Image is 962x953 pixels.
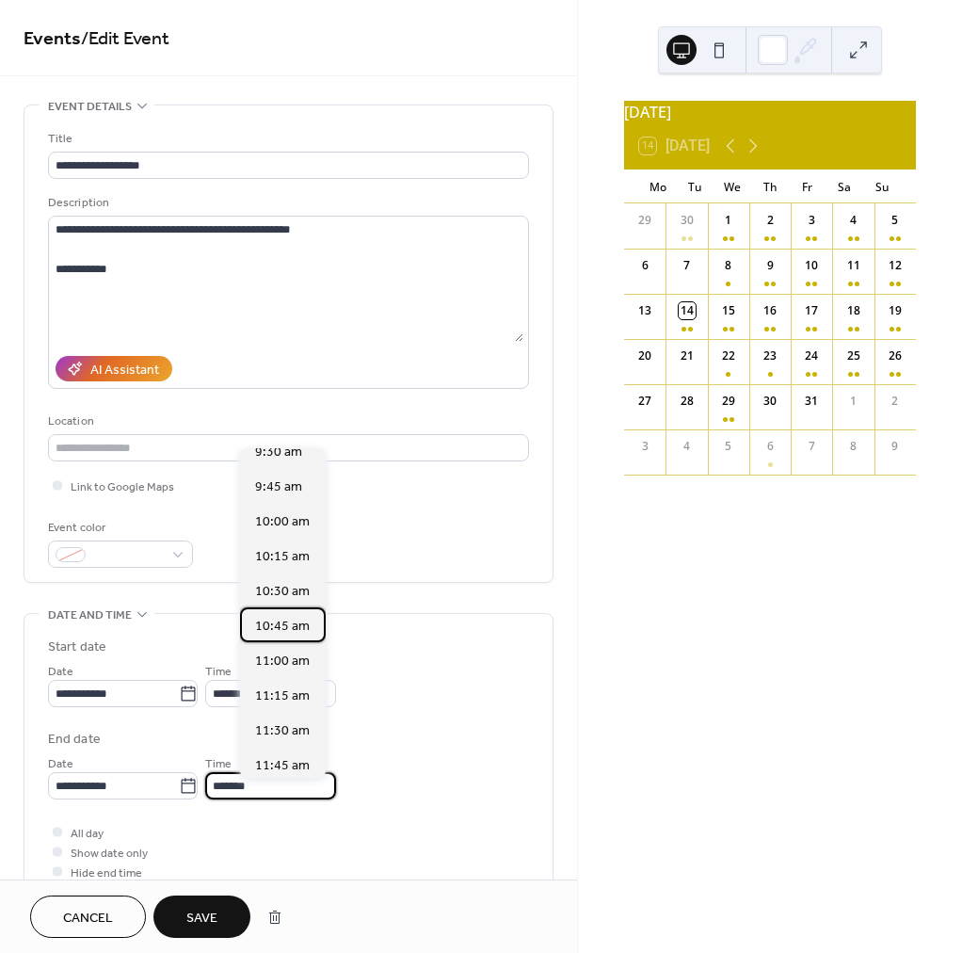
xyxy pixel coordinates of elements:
div: AI Assistant [90,361,159,380]
div: 23 [762,347,778,364]
div: 6 [636,257,653,274]
span: 11:45 am [255,756,310,776]
div: 5 [720,438,737,455]
div: 18 [845,302,862,319]
div: 3 [636,438,653,455]
span: 10:45 am [255,617,310,637]
div: Event color [48,518,189,538]
span: Hide end time [71,864,142,883]
div: Title [48,129,525,149]
div: 9 [887,438,904,455]
div: 2 [762,212,778,229]
span: 11:30 am [255,721,310,741]
div: 13 [636,302,653,319]
span: Date [48,662,73,682]
div: 12 [887,257,904,274]
span: 11:15 am [255,686,310,706]
span: Cancel [63,909,113,929]
span: Time [205,662,232,682]
div: Tu [677,170,714,203]
div: Location [48,412,525,431]
div: We [714,170,752,203]
div: 9 [762,257,778,274]
span: 10:15 am [255,547,310,567]
button: Cancel [30,896,146,938]
div: Th [751,170,789,203]
div: 6 [762,438,778,455]
span: Save [186,909,217,929]
div: 2 [887,393,904,410]
div: 8 [845,438,862,455]
span: 11:00 am [255,652,310,671]
div: 17 [803,302,820,319]
span: 9:45 am [255,477,302,497]
a: Events [24,21,81,57]
div: 20 [636,347,653,364]
div: 11 [845,257,862,274]
div: 14 [679,302,696,319]
span: All day [71,824,104,844]
div: Fr [789,170,826,203]
div: 1 [720,212,737,229]
span: Link to Google Maps [71,477,174,497]
div: 4 [845,212,862,229]
div: 25 [845,347,862,364]
div: Mo [639,170,677,203]
div: Su [863,170,901,203]
span: 10:00 am [255,512,310,532]
span: Date and time [48,606,132,625]
div: 8 [720,257,737,274]
span: 9:30 am [255,443,302,462]
span: Date [48,754,73,774]
div: 19 [887,302,904,319]
div: 5 [887,212,904,229]
div: 30 [679,212,696,229]
div: 16 [762,302,778,319]
button: AI Assistant [56,356,172,381]
span: Show date only [71,844,148,864]
div: 28 [679,393,696,410]
div: 26 [887,347,904,364]
div: 3 [803,212,820,229]
div: 1 [845,393,862,410]
div: Description [48,193,525,213]
div: 4 [679,438,696,455]
span: / Edit Event [81,21,169,57]
div: 30 [762,393,778,410]
div: 29 [636,212,653,229]
div: [DATE] [624,101,916,123]
div: 7 [803,438,820,455]
div: 31 [803,393,820,410]
div: End date [48,730,101,750]
span: Time [205,754,232,774]
button: Save [153,896,250,938]
div: Sa [826,170,864,203]
div: 21 [679,347,696,364]
div: 24 [803,347,820,364]
div: 27 [636,393,653,410]
div: 29 [720,393,737,410]
div: 7 [679,257,696,274]
div: 10 [803,257,820,274]
span: 10:30 am [255,582,310,602]
div: 15 [720,302,737,319]
span: Event details [48,97,132,117]
div: Start date [48,638,106,657]
div: 22 [720,347,737,364]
